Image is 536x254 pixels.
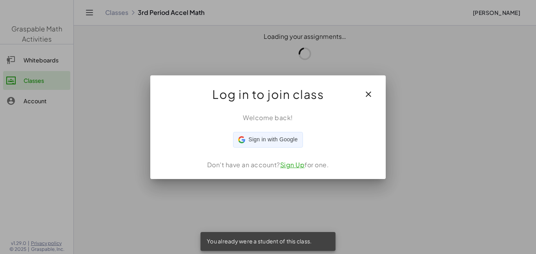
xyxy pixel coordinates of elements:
[280,161,305,169] a: Sign Up
[160,160,376,170] div: Don't have an account? for one.
[201,232,335,251] div: You already were a student of this class.
[248,135,297,144] span: Sign in with Google
[212,85,324,104] span: Log in to join class
[160,113,376,122] div: Welcome back!
[233,132,303,148] div: Sign in with Google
